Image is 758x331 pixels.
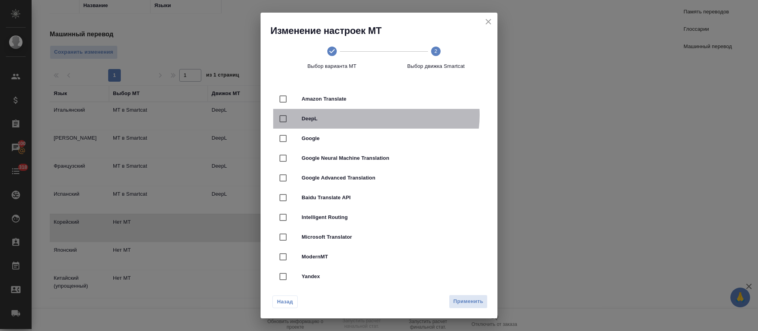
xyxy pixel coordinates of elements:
[387,62,485,70] span: Выбор движка Smartcat
[273,109,485,129] div: DeepL
[435,48,437,54] text: 2
[453,297,483,306] span: Применить
[302,115,478,123] span: DeepL
[273,208,485,227] div: Intelligent Routing
[273,227,485,247] div: Microsoft Translator
[302,95,478,103] span: Amazon Translate
[272,295,298,308] button: Назад
[449,295,488,309] button: Применить
[302,135,478,142] span: Google
[302,174,478,182] span: Google Advanced Translation
[270,24,497,37] h2: Изменение настроек МТ
[273,188,485,208] div: Baidu Translate API
[283,62,381,70] span: Выбор варианта МТ
[273,267,485,286] div: Yandex
[302,154,478,162] span: Google Neural Machine Translation
[302,194,478,202] span: Baidu Translate API
[482,16,494,28] button: close
[273,89,485,109] div: Amazon Translate
[302,233,478,241] span: Microsoft Translator
[302,213,478,221] span: Intelligent Routing
[273,247,485,267] div: ModernMT
[273,168,485,188] div: Google Advanced Translation
[273,129,485,148] div: Google
[277,298,293,306] span: Назад
[273,148,485,168] div: Google Neural Machine Translation
[302,273,478,281] span: Yandex
[302,253,478,261] span: ModernMT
